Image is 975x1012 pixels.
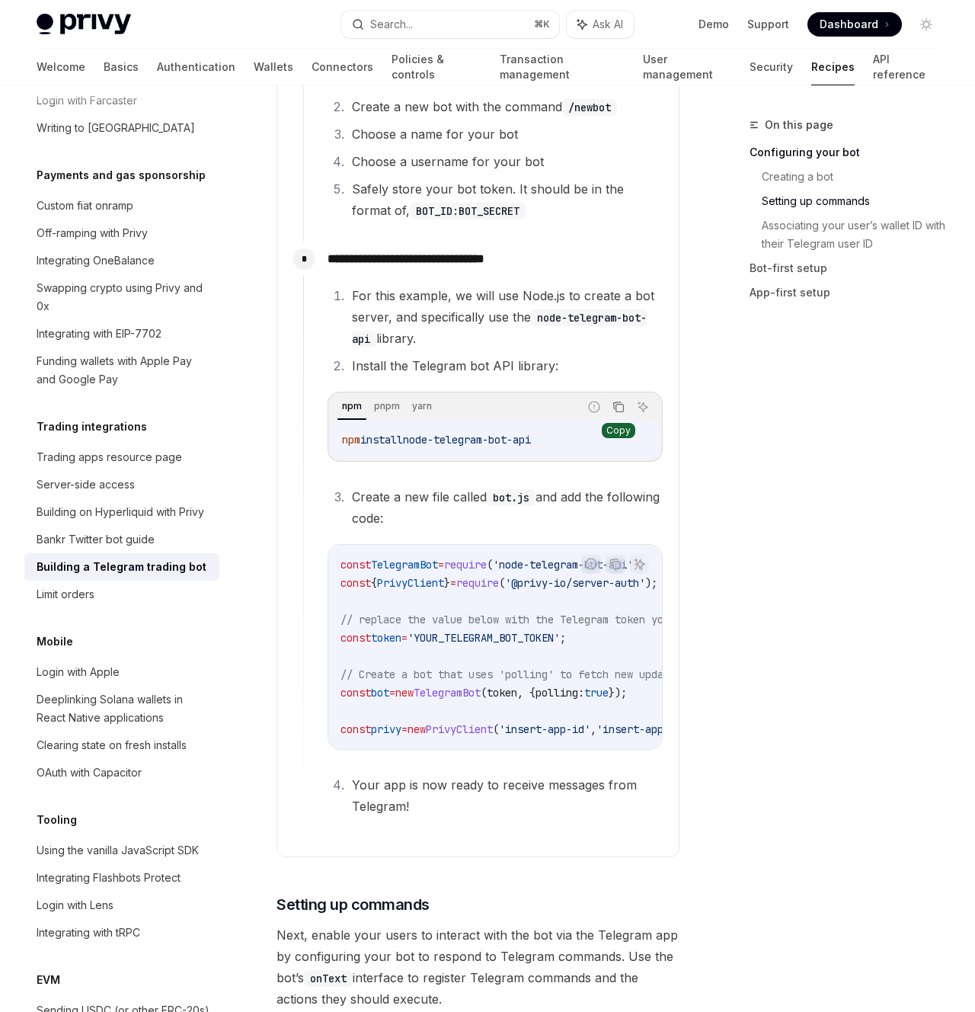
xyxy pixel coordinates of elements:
button: Search...⌘K [341,11,559,38]
h5: Mobile [37,632,73,651]
a: Policies & controls [392,49,481,85]
span: = [401,722,408,736]
li: Create a new file called and add the following code: [347,486,663,529]
a: Deeplinking Solana wallets in React Native applications [24,686,219,732]
div: Integrating with tRPC [37,924,140,942]
h5: Payments and gas sponsorship [37,166,206,184]
li: Safely store your bot token. It should be in the format of, [347,178,663,221]
div: Building a Telegram trading bot [37,558,206,576]
span: true [584,686,609,700]
div: Clearing state on fresh installs [37,736,187,754]
a: Basics [104,49,139,85]
div: Limit orders [37,585,94,604]
div: Integrating OneBalance [37,251,155,270]
li: Install the Telegram bot API library: [347,355,663,376]
span: ⌘ K [534,18,550,30]
span: ( [487,558,493,572]
a: Connectors [312,49,373,85]
a: Custom fiat onramp [24,192,219,219]
div: Using the vanilla JavaScript SDK [37,841,199,860]
a: Trading apps resource page [24,444,219,471]
span: Setting up commands [277,894,430,915]
button: Report incorrect code [581,554,601,574]
span: 'insert-app-secret' [596,722,712,736]
span: ( [481,686,487,700]
span: npm [342,433,360,447]
a: App-first setup [750,280,951,305]
button: Copy the contents from the code block [609,397,628,417]
h5: Tooling [37,811,77,829]
div: Integrating Flashbots Protect [37,869,181,887]
a: Transaction management [500,49,624,85]
a: Off-ramping with Privy [24,219,219,247]
span: ( [493,722,499,736]
span: require [456,576,499,590]
span: PrivyClient [377,576,444,590]
a: Clearing state on fresh installs [24,732,219,759]
span: 'node-telegram-bot-api' [493,558,633,572]
button: Ask AI [630,554,650,574]
span: ); [645,576,657,590]
a: Creating a bot [762,165,951,189]
a: Dashboard [807,12,902,37]
span: token [487,686,517,700]
div: Off-ramping with Privy [37,224,148,242]
span: } [444,576,450,590]
a: API reference [873,49,938,85]
a: Server-side access [24,471,219,498]
a: Building on Hyperliquid with Privy [24,498,219,526]
a: Funding wallets with Apple Pay and Google Pay [24,347,219,393]
img: light logo [37,14,131,35]
div: Login with Apple [37,663,120,681]
span: 'YOUR_TELEGRAM_BOT_TOKEN' [408,631,560,645]
a: Building a Telegram trading bot [24,553,219,581]
a: Bot-first setup [750,256,951,280]
span: , { [517,686,535,700]
button: Ask AI [567,11,634,38]
a: Demo [698,17,729,32]
span: = [438,558,444,572]
span: const [340,558,371,572]
span: // replace the value below with the Telegram token you receive from @BotFather [340,613,816,626]
a: Using the vanilla JavaScript SDK [24,837,219,864]
span: const [340,722,371,736]
a: Limit orders [24,581,219,608]
span: , [590,722,596,736]
span: bot [371,686,389,700]
span: install [360,433,403,447]
li: Create a new bot with the command [347,96,663,117]
span: const [340,686,371,700]
div: OAuth with Capacitor [37,764,142,782]
span: Ask AI [593,17,623,32]
div: Search... [370,15,413,34]
h5: EVM [37,971,60,989]
div: Login with Lens [37,896,113,914]
button: Copy the contents from the code block [606,554,625,574]
a: Writing to [GEOGRAPHIC_DATA] [24,114,219,142]
button: Toggle dark mode [914,12,938,37]
code: node-telegram-bot-api [352,309,647,347]
code: BOT_ID:BOT_SECRET [410,203,526,219]
li: Choose a username for your bot [347,151,663,172]
button: Ask AI [633,397,653,417]
code: onText [304,970,353,987]
a: Login with Lens [24,892,219,919]
span: ( [499,576,505,590]
a: Integrating Flashbots Protect [24,864,219,892]
a: Integrating with EIP-7702 [24,320,219,347]
span: new [408,722,426,736]
div: Integrating with EIP-7702 [37,325,161,343]
li: For this example, we will use Node.js to create a bot server, and specifically use the library. [347,285,663,349]
span: = [389,686,395,700]
span: PrivyClient [426,722,493,736]
div: Building on Hyperliquid with Privy [37,503,204,521]
a: User management [643,49,731,85]
div: yarn [408,397,436,415]
span: polling: [535,686,584,700]
a: Configuring your bot [750,140,951,165]
li: Choose a name for your bot [347,123,663,145]
div: npm [337,397,366,415]
code: /newbot [562,99,617,116]
span: const [340,576,371,590]
a: Wallets [254,49,293,85]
